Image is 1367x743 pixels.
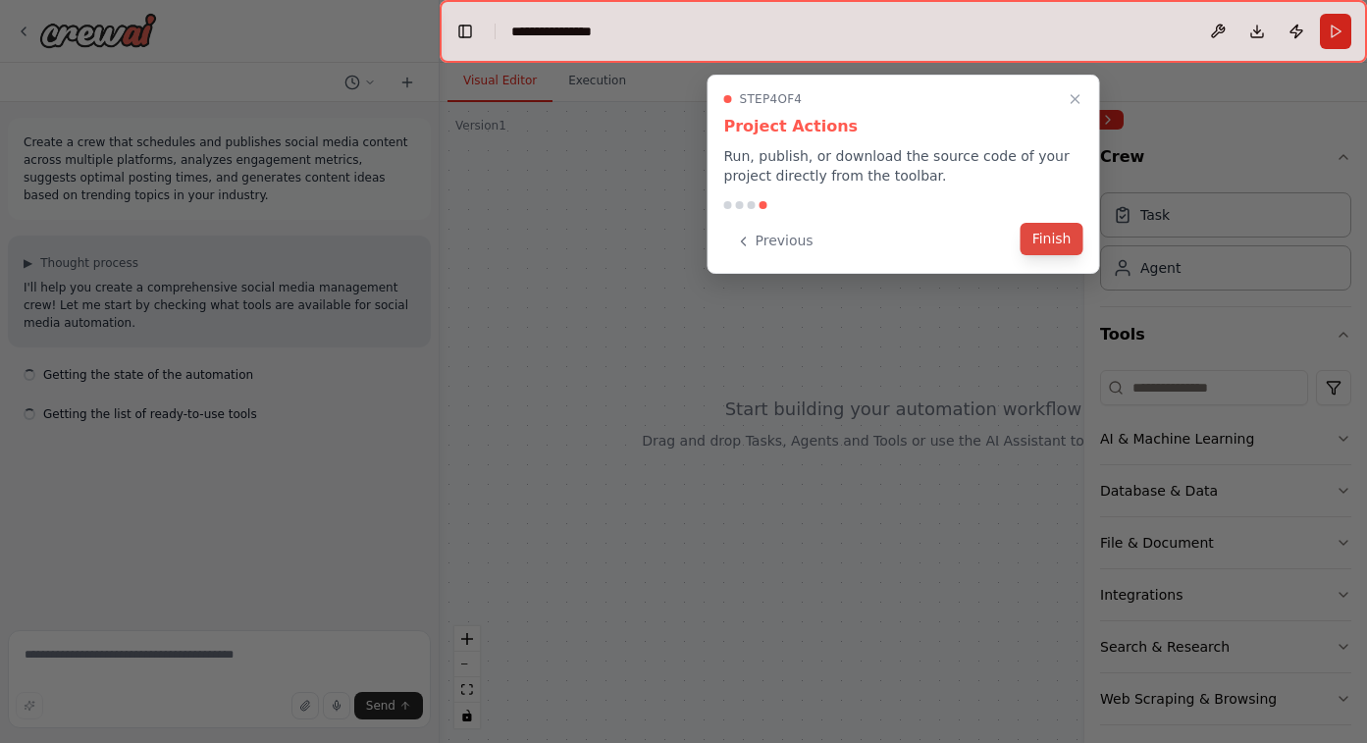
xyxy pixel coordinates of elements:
[724,146,1083,186] p: Run, publish, or download the source code of your project directly from the toolbar.
[740,91,803,107] span: Step 4 of 4
[724,115,1083,138] h3: Project Actions
[1064,87,1087,111] button: Close walkthrough
[724,225,825,257] button: Previous
[451,18,479,45] button: Hide left sidebar
[1021,223,1083,255] button: Finish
